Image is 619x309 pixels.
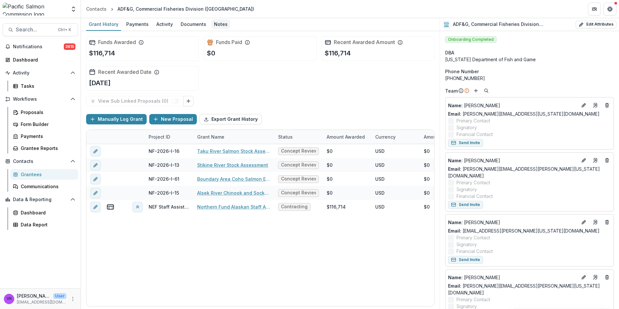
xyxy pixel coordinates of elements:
[6,297,12,301] div: Victor Keong
[17,292,51,299] p: [PERSON_NAME]
[325,48,351,58] p: $116,714
[448,158,463,163] span: Name :
[197,162,268,168] a: Stikine River Stock Assessment
[453,22,573,27] h2: ADF&G, Commercial Fisheries Division ([GEOGRAPHIC_DATA])
[590,155,601,166] a: Go to contact
[448,157,577,164] a: Name: [PERSON_NAME]
[98,69,152,75] h2: Recent Awarded Date
[13,159,68,164] span: Contacts
[3,54,78,65] a: Dashboard
[603,156,611,164] button: Deletes
[448,256,483,264] button: Send Invite
[90,174,101,184] button: edit
[456,241,477,248] span: Signatory
[327,162,332,168] div: $0
[448,220,463,225] span: Name :
[590,272,601,282] a: Go to contact
[69,3,78,16] button: Open entity switcher
[13,97,68,102] span: Workflows
[154,18,175,31] a: Activity
[274,130,323,144] div: Status
[107,203,114,211] button: view-payments
[86,96,184,106] button: View Sub Linked Proposals (0)
[145,133,174,140] div: Project ID
[90,188,101,198] button: edit
[603,101,611,109] button: Deletes
[448,227,600,234] a: Email: [EMAIL_ADDRESS][PERSON_NAME][US_STATE][DOMAIN_NAME]
[21,221,73,228] div: Data Report
[375,162,385,168] div: USD
[445,49,454,56] span: DBA
[375,176,385,182] div: USD
[3,3,66,16] img: Pacific Salmon Commission logo
[21,171,73,178] div: Grantees
[149,176,179,182] div: NF-2026-I-61
[145,130,193,144] div: Project ID
[424,176,430,182] div: $0
[10,207,78,218] a: Dashboard
[90,202,101,212] button: edit
[197,176,270,182] a: Boundary Area Coho Salmon Escapement
[197,189,270,196] a: Alsek River Chinook and Sockeye Salmon Stock Assessment
[323,130,371,144] div: Amount Awarded
[327,148,332,154] div: $0
[590,217,601,227] a: Go to contact
[3,156,78,166] button: Open Contacts
[199,114,262,124] button: Export Grant History
[10,107,78,118] a: Proposals
[448,219,577,226] a: Name: [PERSON_NAME]
[53,293,66,299] p: User
[149,203,189,210] div: NEF Staff Assistant - AK [DATE]-[DATE]
[10,119,78,130] a: Form Builder
[375,189,385,196] div: USD
[21,121,73,128] div: Form Builder
[3,68,78,78] button: Open Activity
[178,18,209,31] a: Documents
[193,130,274,144] div: Grant Name
[448,110,600,117] a: Email: [PERSON_NAME][EMAIL_ADDRESS][US_STATE][DOMAIN_NAME]
[281,204,308,210] span: Contracting
[281,190,316,196] span: Concept Review
[178,19,209,29] div: Documents
[448,275,463,280] span: Name :
[84,4,109,14] a: Contacts
[420,130,468,144] div: Amount Paid
[118,6,254,12] div: ADF&G, Commercial Fisheries Division ([GEOGRAPHIC_DATA])
[149,148,179,154] div: NF-2026-I-16
[21,145,73,152] div: Grantee Reports
[580,156,588,164] button: Edit
[89,48,115,58] p: $116,714
[149,162,179,168] div: NF-2026-I-13
[10,81,78,91] a: Tasks
[149,114,197,124] button: New Proposal
[448,274,577,281] a: Name: [PERSON_NAME]
[323,133,369,140] div: Amount Awarded
[3,23,78,36] button: Search...
[86,114,147,124] button: Manually Log Grant
[327,203,346,210] div: $116,714
[448,157,577,164] p: [PERSON_NAME]
[482,87,490,95] button: Search
[21,83,73,89] div: Tasks
[10,181,78,192] a: Communications
[448,283,461,289] span: Email:
[183,96,194,106] button: Link Grants
[456,248,493,255] span: Financial Contact
[327,176,332,182] div: $0
[590,100,601,110] a: Go to contact
[580,218,588,226] button: Edit
[132,202,143,212] button: View linked parent
[57,26,73,33] div: Ctrl + K
[211,19,230,29] div: Notes
[86,18,121,31] a: Grant History
[424,203,430,210] div: $0
[334,39,395,45] h2: Recent Awarded Amount
[207,48,215,58] p: $0
[216,39,242,45] h2: Funds Paid
[64,43,75,50] span: 3815
[424,162,430,168] div: $0
[448,139,483,147] button: Send Invite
